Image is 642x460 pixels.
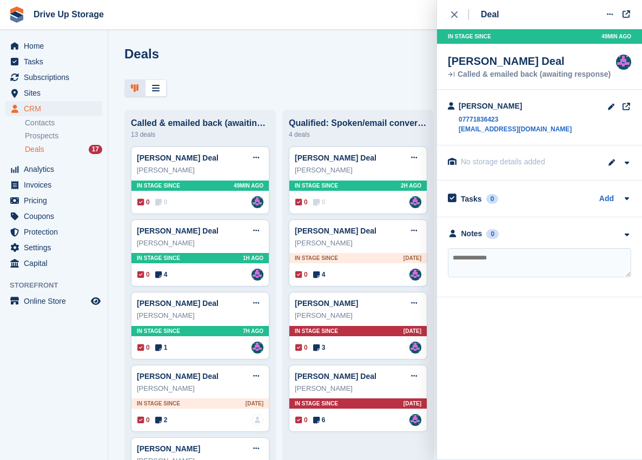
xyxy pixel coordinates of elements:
[137,254,180,262] span: In stage since
[24,193,89,208] span: Pricing
[155,270,168,279] span: 4
[295,383,421,394] div: [PERSON_NAME]
[89,145,102,154] div: 17
[137,415,150,425] span: 0
[486,194,499,204] div: 0
[448,32,491,41] span: In stage since
[137,270,150,279] span: 0
[251,196,263,208] a: Andy
[599,193,614,205] a: Add
[131,118,269,128] div: Called & emailed back (awaiting response)
[155,197,168,207] span: 0
[5,294,102,309] a: menu
[25,131,58,141] span: Prospects
[5,85,102,101] a: menu
[243,254,263,262] span: 1H AGO
[24,38,89,54] span: Home
[137,327,180,335] span: In stage since
[155,343,168,352] span: 1
[25,144,44,155] span: Deals
[24,54,89,69] span: Tasks
[137,399,180,408] span: In stage since
[295,197,308,207] span: 0
[137,310,263,321] div: [PERSON_NAME]
[155,415,168,425] span: 2
[295,182,338,190] span: In stage since
[24,209,89,224] span: Coupons
[5,177,102,192] a: menu
[481,8,499,21] div: Deal
[5,70,102,85] a: menu
[409,414,421,426] img: Andy
[137,383,263,394] div: [PERSON_NAME]
[295,415,308,425] span: 0
[137,226,219,235] a: [PERSON_NAME] Deal
[5,240,102,255] a: menu
[10,280,108,291] span: Storefront
[616,55,631,70] img: Andy
[24,240,89,255] span: Settings
[137,299,219,308] a: [PERSON_NAME] Deal
[29,5,108,23] a: Drive Up Storage
[25,118,102,128] a: Contacts
[295,372,376,381] a: [PERSON_NAME] Deal
[295,310,421,321] div: [PERSON_NAME]
[5,256,102,271] a: menu
[289,128,427,141] div: 4 deals
[137,182,180,190] span: In stage since
[243,327,263,335] span: 7H AGO
[137,343,150,352] span: 0
[137,197,150,207] span: 0
[234,182,263,190] span: 49MIN AGO
[295,165,421,176] div: [PERSON_NAME]
[295,399,338,408] span: In stage since
[137,238,263,249] div: [PERSON_NAME]
[251,342,263,354] img: Andy
[25,130,102,142] a: Prospects
[251,269,263,281] img: Andy
[403,254,421,262] span: [DATE]
[601,32,631,41] span: 49MIN AGO
[486,229,499,239] div: 0
[89,295,102,308] a: Preview store
[5,209,102,224] a: menu
[24,70,89,85] span: Subscriptions
[409,269,421,281] img: Andy
[295,238,421,249] div: [PERSON_NAME]
[401,182,421,190] span: 2H AGO
[24,177,89,192] span: Invoices
[5,193,102,208] a: menu
[295,254,338,262] span: In stage since
[137,165,263,176] div: [PERSON_NAME]
[409,196,421,208] a: Andy
[295,327,338,335] span: In stage since
[459,115,572,124] a: 07771836423
[251,414,263,426] img: deal-assignee-blank
[24,85,89,101] span: Sites
[403,399,421,408] span: [DATE]
[137,372,219,381] a: [PERSON_NAME] Deal
[137,444,200,453] a: [PERSON_NAME]
[5,101,102,116] a: menu
[461,156,569,168] div: No storage details added
[313,343,326,352] span: 3
[124,46,159,61] h1: Deals
[9,6,25,23] img: stora-icon-8386f47178a22dfd0bd8f6a31ec36ba5ce8667c1dd55bd0f319d3a0aa187defe.svg
[313,270,326,279] span: 4
[313,415,326,425] span: 6
[289,118,427,128] div: Qualified: Spoken/email conversation with them
[409,342,421,354] img: Andy
[313,197,326,207] span: 0
[459,124,572,134] a: [EMAIL_ADDRESS][DOMAIN_NAME]
[295,270,308,279] span: 0
[5,38,102,54] a: menu
[461,228,482,239] div: Notes
[295,343,308,352] span: 0
[131,128,269,141] div: 13 deals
